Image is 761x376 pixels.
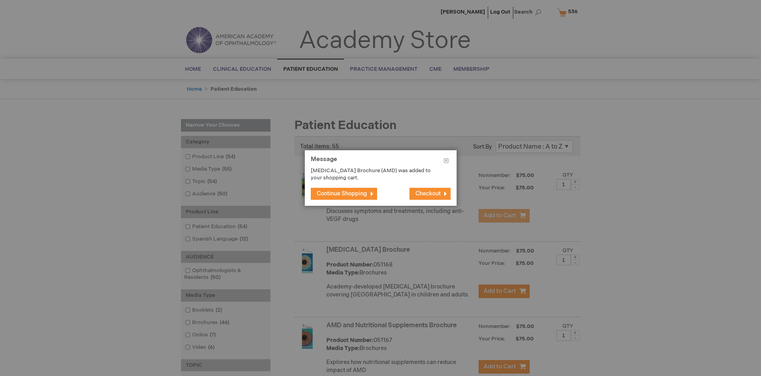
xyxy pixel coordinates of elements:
[317,190,367,197] span: Continue Shopping
[409,188,451,200] button: Checkout
[311,188,377,200] button: Continue Shopping
[311,167,439,182] p: [MEDICAL_DATA] Brochure (AMD) was added to your shopping cart.
[415,190,441,197] span: Checkout
[311,156,451,167] h1: Message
